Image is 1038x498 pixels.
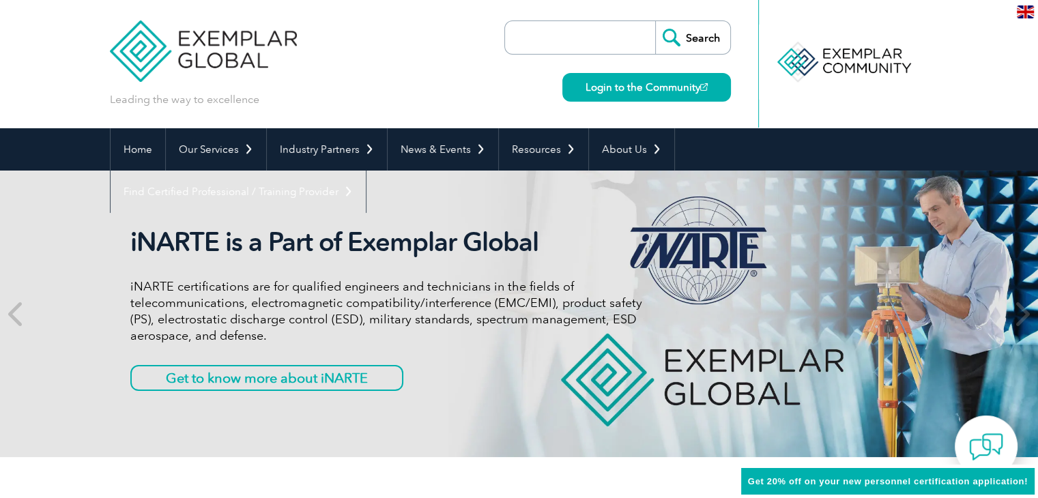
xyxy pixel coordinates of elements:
[499,128,588,171] a: Resources
[110,92,259,107] p: Leading the way to excellence
[111,171,366,213] a: Find Certified Professional / Training Provider
[166,128,266,171] a: Our Services
[130,365,403,391] a: Get to know more about iNARTE
[1017,5,1034,18] img: en
[589,128,674,171] a: About Us
[700,83,708,91] img: open_square.png
[388,128,498,171] a: News & Events
[655,21,730,54] input: Search
[130,226,642,258] h2: iNARTE is a Part of Exemplar Global
[111,128,165,171] a: Home
[969,430,1003,464] img: contact-chat.png
[130,278,642,344] p: iNARTE certifications are for qualified engineers and technicians in the fields of telecommunicat...
[748,476,1028,486] span: Get 20% off on your new personnel certification application!
[562,73,731,102] a: Login to the Community
[267,128,387,171] a: Industry Partners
